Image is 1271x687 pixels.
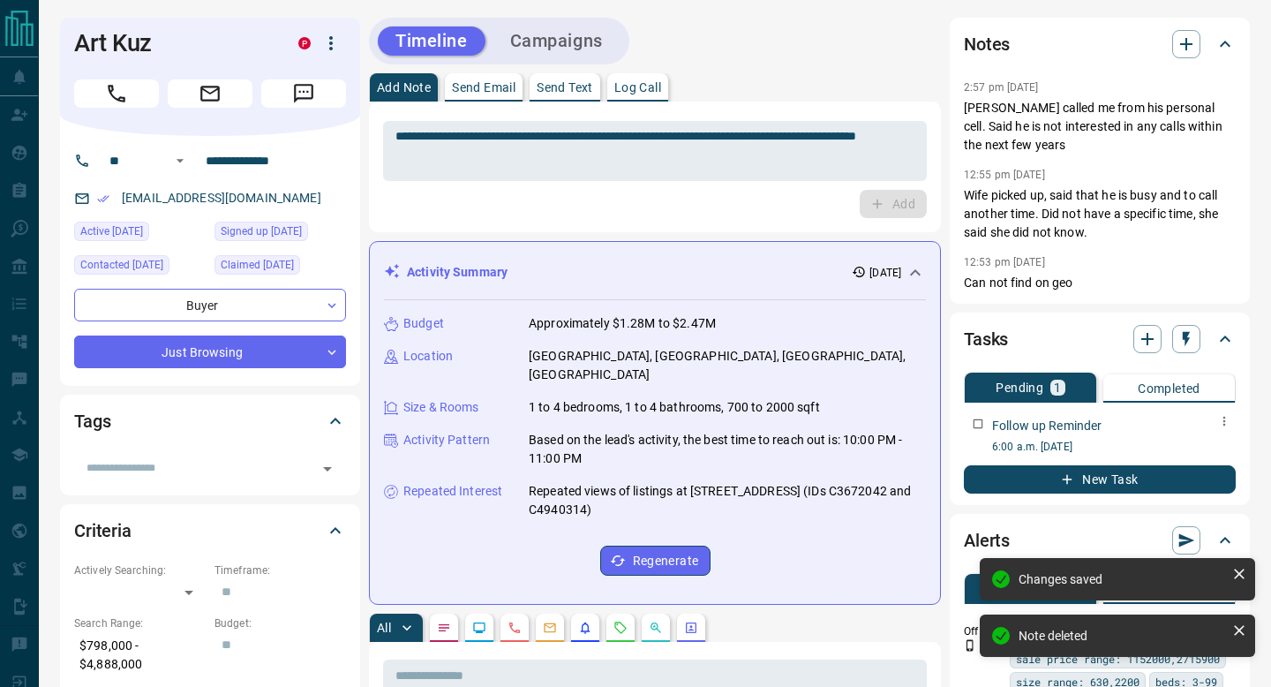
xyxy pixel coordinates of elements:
[214,615,346,631] p: Budget:
[614,81,661,94] p: Log Call
[543,621,557,635] svg: Emails
[600,546,711,576] button: Regenerate
[74,517,132,545] h2: Criteria
[221,256,294,274] span: Claimed [DATE]
[964,519,1236,562] div: Alerts
[403,398,479,417] p: Size & Rooms
[529,482,926,519] p: Repeated views of listings at [STREET_ADDRESS] (IDs C3672042 and C4940314)
[649,621,663,635] svg: Opportunities
[221,223,302,240] span: Signed up [DATE]
[74,222,206,246] div: Fri Sep 12 2025
[964,623,999,639] p: Off
[1019,629,1225,643] div: Note deleted
[964,256,1045,268] p: 12:53 pm [DATE]
[261,79,346,108] span: Message
[80,223,143,240] span: Active [DATE]
[452,81,515,94] p: Send Email
[1054,381,1061,394] p: 1
[403,482,502,501] p: Repeated Interest
[537,81,593,94] p: Send Text
[214,562,346,578] p: Timeframe:
[493,26,620,56] button: Campaigns
[508,621,522,635] svg: Calls
[529,347,926,384] p: [GEOGRAPHIC_DATA], [GEOGRAPHIC_DATA], [GEOGRAPHIC_DATA], [GEOGRAPHIC_DATA]
[74,336,346,368] div: Just Browsing
[964,81,1039,94] p: 2:57 pm [DATE]
[298,37,311,49] div: property.ca
[529,398,820,417] p: 1 to 4 bedrooms, 1 to 4 bathrooms, 700 to 2000 sqft
[378,26,485,56] button: Timeline
[169,150,191,171] button: Open
[964,23,1236,65] div: Notes
[384,256,926,289] div: Activity Summary[DATE]
[964,169,1045,181] p: 12:55 pm [DATE]
[403,314,444,333] p: Budget
[214,255,346,280] div: Fri Sep 12 2025
[377,622,391,634] p: All
[529,431,926,468] p: Based on the lead's activity, the best time to reach out is: 10:00 PM - 11:00 PM
[97,193,109,205] svg: Email Verified
[74,400,346,442] div: Tags
[80,256,163,274] span: Contacted [DATE]
[74,79,159,108] span: Call
[74,510,346,552] div: Criteria
[74,631,206,679] p: $798,000 - $4,888,000
[964,274,1236,292] p: Can not find on geo
[74,562,206,578] p: Actively Searching:
[964,30,1010,58] h2: Notes
[964,465,1236,494] button: New Task
[74,407,110,435] h2: Tags
[122,191,321,205] a: [EMAIL_ADDRESS][DOMAIN_NAME]
[74,289,346,321] div: Buyer
[964,526,1010,555] h2: Alerts
[377,81,431,94] p: Add Note
[437,621,451,635] svg: Notes
[613,621,628,635] svg: Requests
[74,29,272,57] h1: Art Kuz
[964,186,1236,242] p: Wife picked up, said that he is busy and to call another time. Did not have a specific time, she ...
[1019,572,1225,586] div: Changes saved
[529,314,716,333] p: Approximately $1.28M to $2.47M
[74,255,206,280] div: Fri Sep 12 2025
[403,347,453,366] p: Location
[74,615,206,631] p: Search Range:
[992,417,1102,435] p: Follow up Reminder
[578,621,592,635] svg: Listing Alerts
[964,99,1236,155] p: [PERSON_NAME] called me from his personal cell. Said he is not interested in any calls within the...
[684,621,698,635] svg: Agent Actions
[869,265,901,281] p: [DATE]
[964,639,976,652] svg: Push Notification Only
[992,439,1236,455] p: 6:00 a.m. [DATE]
[964,325,1008,353] h2: Tasks
[168,79,252,108] span: Email
[403,431,490,449] p: Activity Pattern
[214,222,346,246] div: Fri Sep 12 2025
[472,621,486,635] svg: Lead Browsing Activity
[996,381,1043,394] p: Pending
[1138,382,1200,395] p: Completed
[407,263,508,282] p: Activity Summary
[964,318,1236,360] div: Tasks
[315,457,340,481] button: Open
